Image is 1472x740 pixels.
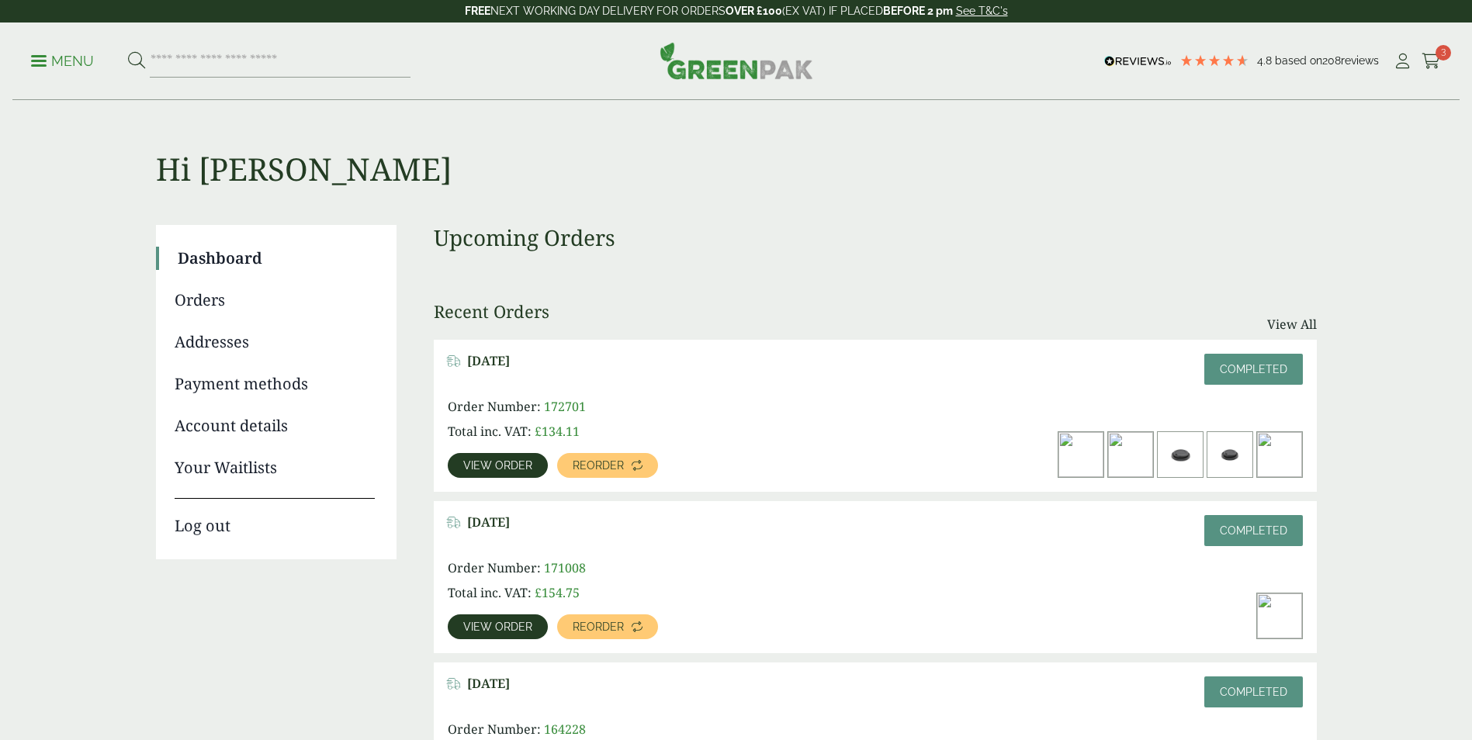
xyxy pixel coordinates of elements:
span: Total inc. VAT: [448,584,532,601]
a: Log out [175,498,375,538]
span: View order [463,460,532,471]
img: GreenPak Supplies [660,42,813,79]
span: Reorder [573,460,624,471]
span: Order Number: [448,398,541,415]
a: Your Waitlists [175,456,375,479]
span: Completed [1220,363,1287,375]
a: 3 [1422,50,1441,73]
a: Addresses [175,330,375,354]
span: reviews [1341,54,1379,67]
img: 250ml-Square-Hinged-Salad-Container-open-300x200.jpg [1257,593,1302,638]
a: Reorder [557,453,658,478]
strong: OVER £100 [726,5,782,17]
a: See T&C's [956,5,1008,17]
strong: BEFORE 2 pm [883,5,953,17]
h3: Upcoming Orders [434,225,1317,251]
bdi: 134.11 [535,423,580,440]
span: Completed [1220,686,1287,698]
i: My Account [1393,54,1412,69]
span: View order [463,621,532,632]
span: £ [535,584,542,601]
span: Reorder [573,621,624,632]
span: Order Number: [448,721,541,738]
a: Orders [175,289,375,312]
img: REVIEWS.io [1104,56,1172,67]
a: Menu [31,52,94,67]
p: Menu [31,52,94,71]
h1: Hi [PERSON_NAME] [156,101,1317,188]
bdi: 154.75 [535,584,580,601]
i: Cart [1422,54,1441,69]
a: Payment methods [175,372,375,396]
a: View order [448,614,548,639]
span: 171008 [544,559,586,576]
img: 250ml-Square-Hinged-Salad-Container-open-300x200.jpg [1257,432,1302,477]
span: 172701 [544,398,586,415]
span: [DATE] [467,676,510,691]
span: Order Number: [448,559,541,576]
a: View order [448,453,548,478]
span: 3 [1436,45,1451,61]
a: Reorder [557,614,658,639]
a: Account details [175,414,375,437]
span: 4.8 [1257,54,1275,67]
div: 4.79 Stars [1179,54,1249,67]
span: 164228 [544,721,586,738]
span: Completed [1220,524,1287,537]
img: 12-16oz-Black-Sip-Lid-300x200.jpg [1158,432,1203,477]
img: IMG_5677-300x200.jpg [1058,432,1103,477]
a: View All [1267,315,1317,334]
img: 2320027-Bagasse-Lunch-Box-9x622-open-with-food-300x200.jpg [1108,432,1153,477]
strong: FREE [465,5,490,17]
a: Dashboard [178,247,375,270]
span: 208 [1322,54,1341,67]
span: Total inc. VAT: [448,423,532,440]
span: [DATE] [467,515,510,530]
span: £ [535,423,542,440]
h3: Recent Orders [434,301,549,321]
img: 8oz-Black-Sip-Lid-300x200.jpg [1207,432,1252,477]
span: [DATE] [467,354,510,368]
span: Based on [1275,54,1322,67]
